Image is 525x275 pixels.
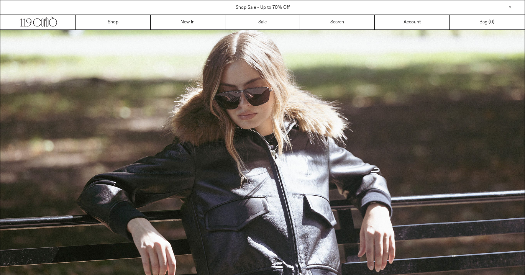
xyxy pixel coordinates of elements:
a: Sale [225,15,300,29]
a: New In [151,15,225,29]
a: Account [375,15,450,29]
a: Bag () [450,15,524,29]
a: Shop [76,15,151,29]
span: 0 [490,19,493,25]
a: Shop Sale - Up to 70% Off [236,5,290,11]
a: Search [300,15,375,29]
span: ) [490,19,494,26]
